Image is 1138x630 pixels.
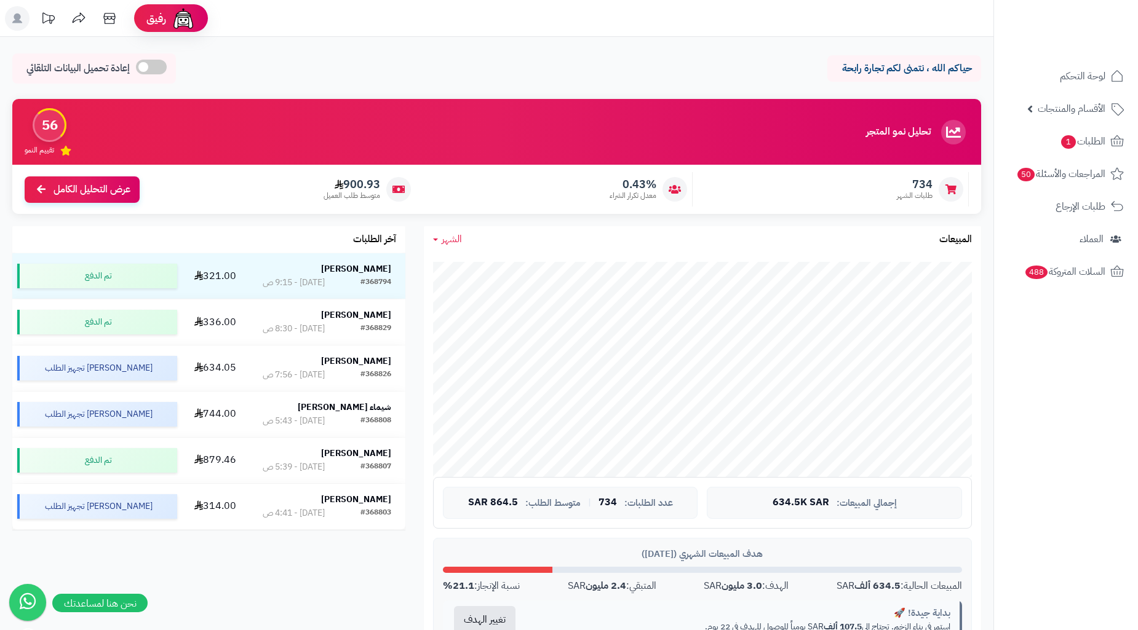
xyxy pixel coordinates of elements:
[263,507,325,519] div: [DATE] - 4:41 ص
[321,309,391,321] strong: [PERSON_NAME]
[1038,100,1105,117] span: الأقسام والمنتجات
[324,178,380,191] span: 900.93
[1060,133,1105,150] span: الطلبات
[610,178,656,191] span: 0.43%
[854,578,901,593] strong: 634.5 ألف
[360,323,391,335] div: #368829
[360,507,391,519] div: #368803
[25,145,54,156] span: تقييم النمو
[1025,266,1048,279] span: 488
[182,253,249,299] td: 321.00
[443,548,962,561] div: هدف المبيعات الشهري ([DATE])
[360,461,391,473] div: #368807
[182,392,249,437] td: 744.00
[1001,127,1131,156] a: الطلبات1
[1001,192,1131,221] a: طلبات الإرجاع
[17,356,177,380] div: [PERSON_NAME] تجهيز الطلب
[586,578,626,593] strong: 2.4 مليون
[624,498,673,508] span: عدد الطلبات:
[599,497,617,508] span: 734
[182,484,249,529] td: 314.00
[1061,135,1076,149] span: 1
[897,191,933,201] span: طلبات الشهر
[25,176,140,203] a: عرض التحليل الكامل
[321,355,391,368] strong: [PERSON_NAME]
[54,183,130,197] span: عرض التحليل الكامل
[33,6,63,34] a: تحديثات المنصة
[525,498,581,508] span: متوسط الطلب:
[1056,198,1105,215] span: طلبات الإرجاع
[324,191,380,201] span: متوسط طلب العميل
[17,402,177,427] div: [PERSON_NAME] تجهيز الطلب
[442,232,462,246] span: الشهر
[1001,61,1131,91] a: لوحة التحكم
[171,6,196,31] img: ai-face.png
[837,579,962,593] div: المبيعات الحالية: SAR
[17,448,177,473] div: تم الدفع
[837,498,897,508] span: إجمالي المبيعات:
[1080,230,1104,248] span: العملاء
[1001,257,1131,286] a: السلات المتروكة488
[298,401,391,414] strong: شيماء [PERSON_NAME]
[443,578,474,593] strong: 21.1%
[360,277,391,289] div: #368794
[1054,9,1126,35] img: logo-2.png
[182,299,249,345] td: 336.00
[321,447,391,460] strong: [PERSON_NAME]
[1001,224,1131,254] a: العملاء
[146,11,166,26] span: رفيق
[26,61,130,76] span: إعادة تحميل البيانات التلقائي
[182,438,249,483] td: 879.46
[1016,165,1105,183] span: المراجعات والأسئلة
[182,345,249,391] td: 634.05
[263,323,325,335] div: [DATE] - 8:30 ص
[1001,159,1131,189] a: المراجعات والأسئلة50
[610,191,656,201] span: معدل تكرار الشراء
[536,607,950,620] div: بداية جيدة! 🚀
[588,498,591,507] span: |
[263,277,325,289] div: [DATE] - 9:15 ص
[17,310,177,334] div: تم الدفع
[837,61,972,76] p: حياكم الله ، نتمنى لكم تجارة رابحة
[360,415,391,427] div: #368808
[468,497,518,508] span: 864.5 SAR
[722,578,762,593] strong: 3.0 مليون
[263,461,325,473] div: [DATE] - 5:39 ص
[704,579,789,593] div: الهدف: SAR
[939,234,972,245] h3: المبيعات
[263,369,325,381] div: [DATE] - 7:56 ص
[897,178,933,191] span: 734
[360,369,391,381] div: #368826
[1060,68,1105,85] span: لوحة التحكم
[1024,263,1105,280] span: السلات المتروكة
[568,579,656,593] div: المتبقي: SAR
[321,493,391,506] strong: [PERSON_NAME]
[443,579,520,593] div: نسبة الإنجاز:
[263,415,325,427] div: [DATE] - 5:43 ص
[17,264,177,288] div: تم الدفع
[353,234,396,245] h3: آخر الطلبات
[321,262,391,275] strong: [PERSON_NAME]
[17,494,177,519] div: [PERSON_NAME] تجهيز الطلب
[866,127,931,138] h3: تحليل نمو المتجر
[773,497,829,508] span: 634.5K SAR
[1017,168,1035,181] span: 50
[433,232,462,246] a: الشهر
